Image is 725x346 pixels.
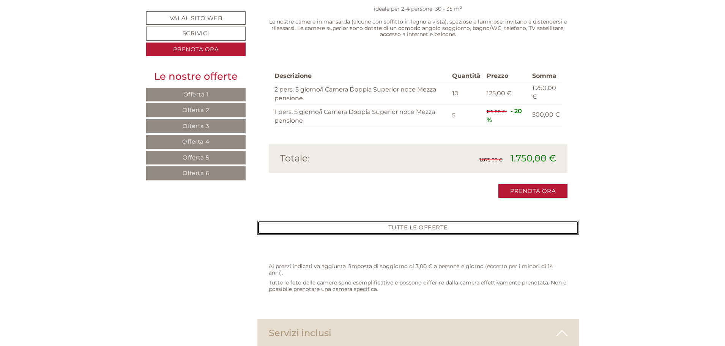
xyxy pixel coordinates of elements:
[529,70,562,82] th: Somma
[479,157,503,163] span: 1.875,00 €
[146,11,246,25] a: Vai al sito web
[258,200,299,214] button: Invia
[511,153,556,164] span: 1.750,00 €
[6,21,131,44] div: Buon giorno, come possiamo aiutarla?
[487,107,522,123] span: - 20 %
[269,6,568,38] p: ideale per 2-4 persone, 30 - 35 m² Le nostre camere in mansarda (alcune con soffitto in legno a v...
[11,22,127,28] div: [GEOGRAPHIC_DATA]
[449,82,484,105] td: 10
[274,152,418,165] div: Totale:
[182,138,210,145] span: Offerta 4
[449,104,484,127] td: 5
[146,43,246,57] a: Prenota ora
[11,37,127,42] small: 16:32
[146,70,246,84] div: Le nostre offerte
[183,154,209,161] span: Offerta 5
[257,221,579,235] a: TUTTE LE OFFERTE
[183,122,209,130] span: Offerta 3
[183,169,210,177] span: Offerta 6
[529,82,562,105] td: 1.250,00 €
[449,70,484,82] th: Quantità
[269,280,568,292] p: Tutte le foto delle camere sono esemplificative e possono differire dalla camera effettivamente p...
[274,82,449,105] td: 2 pers. 5 giorno/i Camera Doppia Superior noce Mezza pensione
[146,27,246,41] a: Scrivici
[274,70,449,82] th: Descrizione
[487,109,506,114] span: 125,00 €
[484,70,529,82] th: Prezzo
[183,91,209,98] span: Offerta 1
[269,263,568,276] p: Ai prezzi indicati va aggiunta l’imposta di soggiorno di 3,00 € a persona e giorno (eccetto per i...
[529,104,562,127] td: 500,00 €
[132,6,167,19] div: giovedì
[274,104,449,127] td: 1 pers. 5 giorno/i Camera Doppia Superior noce Mezza pensione
[487,90,512,97] span: 125,00 €
[498,184,568,198] a: Prenota ora
[183,106,210,114] span: Offerta 2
